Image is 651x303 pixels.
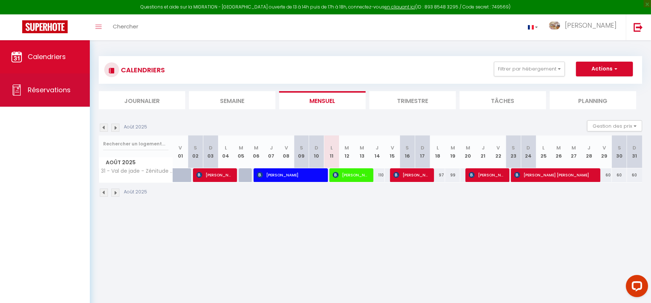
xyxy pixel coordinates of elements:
span: [PERSON_NAME] [PERSON_NAME] [514,168,595,182]
div: 97 [430,168,445,182]
a: en cliquant ici [384,4,415,10]
th: 03 [203,135,218,168]
button: Actions [576,62,633,76]
th: 20 [460,135,475,168]
abbr: L [225,144,227,151]
th: 23 [506,135,521,168]
abbr: V [285,144,288,151]
a: ... [PERSON_NAME] [543,14,626,40]
th: 09 [294,135,309,168]
li: Trimestre [369,91,456,109]
abbr: S [300,144,303,151]
span: Réservations [28,85,71,94]
div: 60 [627,168,642,182]
th: 18 [430,135,445,168]
abbr: J [270,144,273,151]
th: 17 [415,135,430,168]
th: 14 [370,135,385,168]
span: [PERSON_NAME] [469,168,504,182]
abbr: J [587,144,590,151]
th: 25 [536,135,551,168]
input: Rechercher un logement... [103,137,169,151]
span: [PERSON_NAME] [257,168,323,182]
abbr: M [572,144,576,151]
img: Super Booking [22,20,68,33]
abbr: V [179,144,182,151]
span: [PERSON_NAME] [PERSON_NAME] [196,168,232,182]
th: 13 [355,135,370,168]
span: [PERSON_NAME] [565,21,617,30]
abbr: M [466,144,470,151]
abbr: S [618,144,621,151]
th: 27 [566,135,582,168]
abbr: D [633,144,637,151]
th: 01 [173,135,188,168]
span: [PERSON_NAME] [393,168,429,182]
abbr: M [451,144,455,151]
span: 31 - Val de jade - Zénitude - Rue [PERSON_NAME] - Apt 11 [100,168,174,174]
img: logout [634,23,643,32]
abbr: M [239,144,243,151]
img: ... [549,21,560,30]
abbr: J [482,144,485,151]
abbr: L [542,144,545,151]
th: 07 [264,135,279,168]
li: Journalier [99,91,185,109]
abbr: D [421,144,424,151]
span: Chercher [113,23,138,30]
th: 26 [551,135,566,168]
abbr: M [556,144,561,151]
span: [PERSON_NAME] [333,168,368,182]
abbr: D [209,144,213,151]
th: 11 [324,135,339,168]
th: 29 [597,135,612,168]
th: 02 [188,135,203,168]
abbr: V [603,144,606,151]
abbr: D [527,144,530,151]
abbr: D [315,144,318,151]
th: 15 [385,135,400,168]
abbr: V [496,144,500,151]
th: 10 [309,135,324,168]
abbr: L [437,144,439,151]
li: Tâches [460,91,546,109]
th: 06 [248,135,264,168]
th: 08 [279,135,294,168]
th: 30 [612,135,627,168]
div: 60 [612,168,627,182]
abbr: S [406,144,409,151]
button: Gestion des prix [587,120,642,131]
abbr: S [512,144,515,151]
abbr: M [254,144,258,151]
th: 19 [445,135,460,168]
li: Planning [550,91,636,109]
span: Août 2025 [99,157,173,168]
div: 60 [597,168,612,182]
iframe: LiveChat chat widget [620,272,651,303]
abbr: L [330,144,333,151]
h3: CALENDRIERS [119,62,165,78]
p: Août 2025 [124,189,147,196]
li: Semaine [189,91,275,109]
a: Chercher [107,14,144,40]
th: 22 [491,135,506,168]
p: Août 2025 [124,124,147,131]
th: 04 [218,135,233,168]
th: 24 [521,135,536,168]
th: 16 [400,135,415,168]
li: Mensuel [279,91,366,109]
abbr: J [376,144,379,151]
th: 31 [627,135,642,168]
abbr: M [360,144,364,151]
th: 21 [475,135,491,168]
button: Filtrer par hébergement [494,62,565,76]
abbr: S [194,144,197,151]
abbr: M [345,144,349,151]
th: 05 [233,135,248,168]
span: Calendriers [28,52,66,61]
abbr: V [391,144,394,151]
th: 28 [582,135,597,168]
div: 99 [445,168,460,182]
th: 12 [339,135,355,168]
